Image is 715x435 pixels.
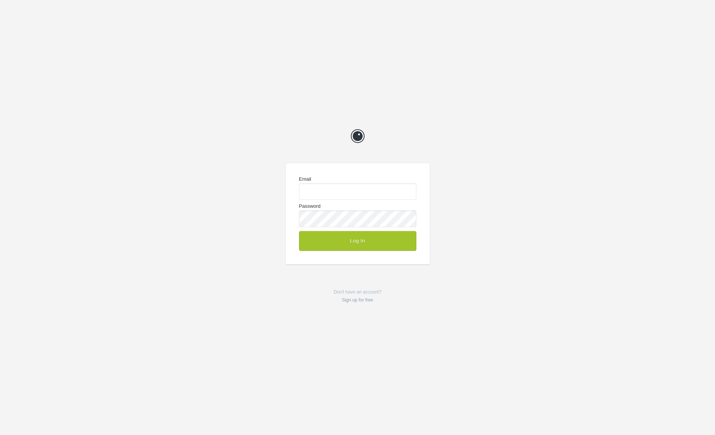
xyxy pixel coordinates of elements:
[285,288,430,304] p: Don't have an account?
[346,125,369,148] a: Prevue
[299,210,416,227] input: Password
[299,231,416,251] button: Log In
[299,183,416,200] input: Email
[299,177,416,200] label: Email
[342,297,373,303] a: Sign up for free
[299,204,416,227] label: Password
